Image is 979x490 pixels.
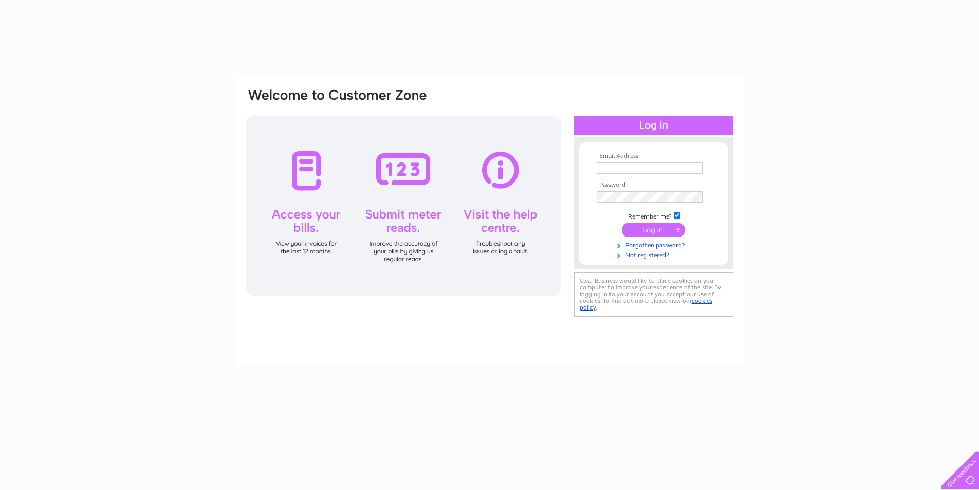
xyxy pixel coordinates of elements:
[594,153,713,160] th: Email Address:
[622,223,685,237] input: Submit
[580,297,712,311] a: cookies policy
[594,210,713,221] td: Remember me?
[597,240,713,249] a: Forgotten password?
[597,249,713,259] a: Not registered?
[594,182,713,189] th: Password:
[574,272,733,317] div: Clear Business would like to place cookies on your computer to improve your experience of the sit...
